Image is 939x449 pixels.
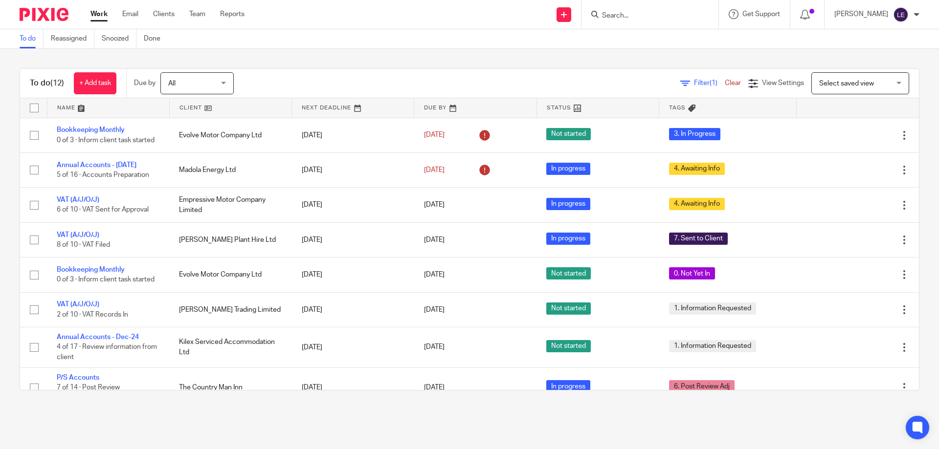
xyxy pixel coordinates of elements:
span: 6. Post Review Adj [669,380,735,392]
span: (1) [710,80,717,86]
td: [DATE] [292,327,414,367]
a: Bookkeeping Monthly [57,266,125,273]
span: 4 of 17 · Review information from client [57,344,157,361]
a: Email [122,9,138,19]
span: In progress [546,233,590,245]
td: Empressive Motor Company Limited [169,188,291,222]
td: [DATE] [292,257,414,292]
span: 8 of 10 · VAT Filed [57,241,110,248]
span: Filter [694,80,725,86]
td: [DATE] [292,152,414,187]
a: Done [144,29,168,48]
a: VAT (A/J/O/J) [57,232,99,238]
td: The Country Man Inn [169,367,291,407]
span: 3. In Progress [669,128,720,140]
span: 0 of 3 · Inform client task started [57,277,155,283]
span: 7. Sent to Client [669,233,728,245]
td: Evolve Motor Company Ltd [169,118,291,152]
span: [DATE] [424,306,445,313]
span: Not started [546,340,591,352]
td: Madola Energy Ltd [169,152,291,187]
span: 7 of 14 · Post Review Adjustments [57,384,120,401]
span: View Settings [762,80,804,86]
a: Work [90,9,108,19]
td: [DATE] [292,367,414,407]
td: [PERSON_NAME] Plant Hire Ltd [169,222,291,257]
a: P/S Accounts [57,374,99,381]
a: Clear [725,80,741,86]
span: [DATE] [424,384,445,391]
a: VAT (A/J/O/J) [57,196,99,203]
a: VAT (A/J/O/J) [57,301,99,308]
a: Reassigned [51,29,94,48]
span: 4. Awaiting Info [669,198,725,210]
td: [DATE] [292,222,414,257]
a: Reports [220,9,245,19]
span: [DATE] [424,271,445,278]
a: Snoozed [102,29,136,48]
td: [PERSON_NAME] Trading Limited [169,292,291,327]
p: [PERSON_NAME] [834,9,888,19]
span: [DATE] [424,236,445,243]
span: [DATE] [424,344,445,351]
td: [DATE] [292,292,414,327]
span: [DATE] [424,132,445,139]
span: [DATE] [424,167,445,173]
span: Select saved view [819,80,874,87]
span: 5 of 16 · Accounts Preparation [57,171,149,178]
a: Team [189,9,205,19]
span: Get Support [742,11,780,18]
a: Clients [153,9,175,19]
img: Pixie [20,8,68,21]
span: All [168,80,176,87]
img: svg%3E [893,7,909,22]
span: (12) [50,79,64,87]
span: Tags [669,105,686,110]
td: [DATE] [292,188,414,222]
p: Due by [134,78,156,88]
span: 1. Information Requested [669,340,756,352]
span: 6 of 10 · VAT Sent for Approval [57,207,149,214]
span: 0 of 3 · Inform client task started [57,137,155,144]
span: In progress [546,198,590,210]
a: Annual Accounts - Dec-24 [57,334,139,341]
td: Evolve Motor Company Ltd [169,257,291,292]
span: Not started [546,267,591,279]
a: To do [20,29,44,48]
a: Annual Accounts - [DATE] [57,162,136,169]
span: Not started [546,302,591,315]
span: 2 of 10 · VAT Records In [57,311,128,318]
span: [DATE] [424,201,445,208]
td: [DATE] [292,118,414,152]
h1: To do [30,78,64,88]
span: 4. Awaiting Info [669,163,725,175]
input: Search [601,12,689,21]
span: Not started [546,128,591,140]
a: + Add task [74,72,116,94]
span: In progress [546,163,590,175]
a: Bookkeeping Monthly [57,127,125,133]
span: In progress [546,380,590,392]
td: Kilex Serviced Accommodation Ltd [169,327,291,367]
span: 0. Not Yet In [669,267,715,279]
span: 1. Information Requested [669,302,756,315]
